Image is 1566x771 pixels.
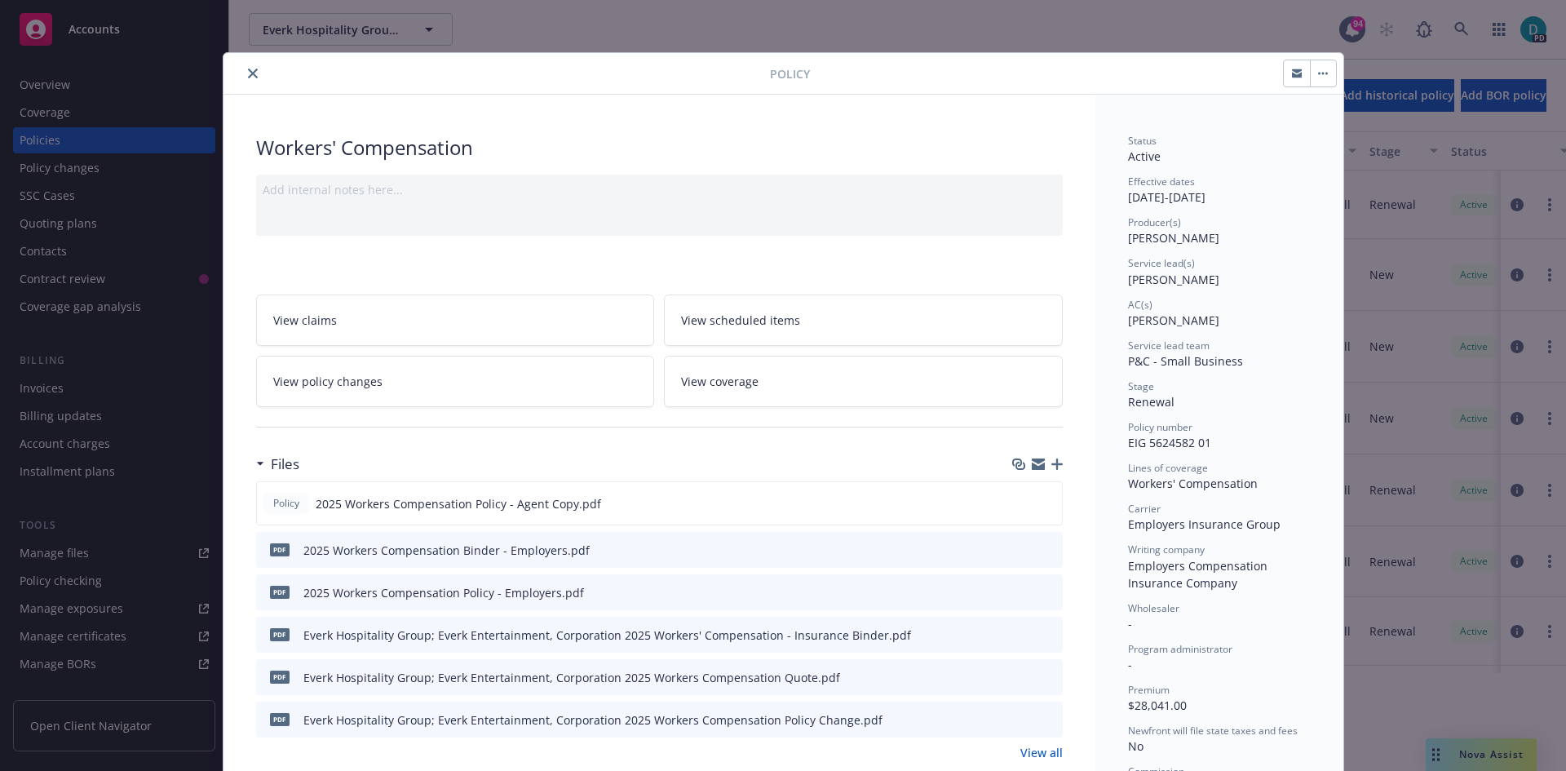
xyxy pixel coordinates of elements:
a: View scheduled items [664,295,1063,346]
div: 2025 Workers Compensation Binder - Employers.pdf [303,542,590,559]
span: View scheduled items [681,312,800,329]
button: preview file [1042,669,1056,686]
span: - [1128,657,1132,672]
div: Workers' Compensation [256,134,1063,162]
span: Service lead team [1128,339,1210,352]
button: preview file [1042,584,1056,601]
span: Employers Compensation Insurance Company [1128,558,1271,591]
div: 2025 Workers Compensation Policy - Employers.pdf [303,584,584,601]
h3: Files [271,454,299,475]
div: Files [256,454,299,475]
button: download file [1015,669,1029,686]
button: preview file [1042,542,1056,559]
span: EIG 5624582 01 [1128,435,1211,450]
div: Everk Hospitality Group; Everk Entertainment, Corporation 2025 Workers Compensation Policy Change... [303,711,883,729]
span: [PERSON_NAME] [1128,272,1219,287]
span: Newfront will file state taxes and fees [1128,724,1298,738]
button: download file [1015,627,1029,644]
span: Policy number [1128,420,1192,434]
button: close [243,64,263,83]
div: [DATE] - [DATE] [1128,175,1311,206]
span: [PERSON_NAME] [1128,230,1219,246]
span: Lines of coverage [1128,461,1208,475]
span: Policy [770,65,810,82]
span: Active [1128,148,1161,164]
a: View all [1020,744,1063,761]
span: View claims [273,312,337,329]
span: [PERSON_NAME] [1128,312,1219,328]
a: View policy changes [256,356,655,407]
button: download file [1015,495,1028,512]
span: pdf [270,628,290,640]
button: download file [1015,542,1029,559]
span: pdf [270,713,290,725]
span: Service lead(s) [1128,256,1195,270]
div: Everk Hospitality Group; Everk Entertainment, Corporation 2025 Workers Compensation Quote.pdf [303,669,840,686]
button: preview file [1042,627,1056,644]
span: No [1128,738,1144,754]
span: Stage [1128,379,1154,393]
span: - [1128,616,1132,631]
span: Producer(s) [1128,215,1181,229]
div: Add internal notes here... [263,181,1056,198]
span: Status [1128,134,1157,148]
span: Renewal [1128,394,1174,410]
span: AC(s) [1128,298,1152,312]
span: View coverage [681,373,759,390]
span: pdf [270,671,290,683]
button: preview file [1042,711,1056,729]
button: preview file [1041,495,1055,512]
span: Writing company [1128,543,1205,556]
button: download file [1015,711,1029,729]
span: Employers Insurance Group [1128,516,1281,532]
span: 2025 Workers Compensation Policy - Agent Copy.pdf [316,495,601,512]
span: Effective dates [1128,175,1195,188]
span: Program administrator [1128,642,1232,656]
a: View claims [256,295,655,346]
span: View policy changes [273,373,383,390]
button: download file [1015,584,1029,601]
span: $28,041.00 [1128,698,1187,713]
span: Policy [270,496,303,511]
span: Premium [1128,683,1170,697]
span: pdf [270,586,290,598]
div: Workers' Compensation [1128,475,1311,492]
span: P&C - Small Business [1128,353,1243,369]
span: pdf [270,543,290,556]
span: Carrier [1128,502,1161,516]
div: Everk Hospitality Group; Everk Entertainment, Corporation 2025 Workers' Compensation - Insurance ... [303,627,911,644]
span: Wholesaler [1128,601,1179,615]
a: View coverage [664,356,1063,407]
